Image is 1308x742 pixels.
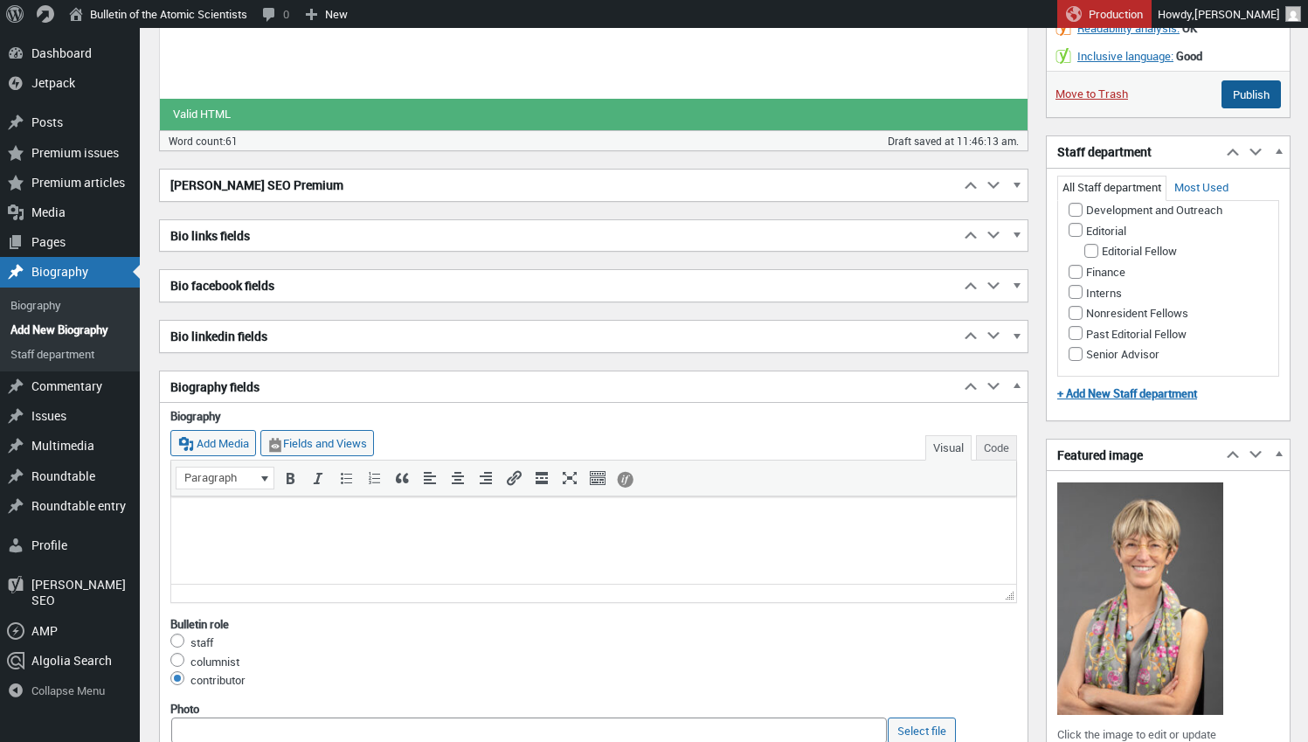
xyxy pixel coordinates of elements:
[1077,48,1173,64] a: Inclusive language:
[1062,179,1161,195] a: All Staff department
[1194,6,1280,22] span: [PERSON_NAME]
[10,11,857,95] p: [PERSON_NAME] is Middlebury distinguished endowed professor; co-director, GETTING-Plurality Resea...
[1069,265,1083,279] input: Finance
[160,170,959,201] h2: [PERSON_NAME] SEO Premium
[190,672,246,688] label: contributor
[170,430,256,456] button: Add Media
[1047,440,1221,471] h2: Featured image
[418,467,442,489] div: Align left (⌃⌥L)
[1069,285,1122,301] label: Interns
[1176,48,1202,64] strong: Good
[170,616,1017,632] div: Bulletin role
[1182,20,1197,36] strong: OK
[1069,285,1083,299] input: Interns
[1174,179,1228,195] a: Most Used
[1221,80,1281,108] input: Publish
[170,408,1017,424] label: Biography
[1069,306,1083,320] input: Nonresident Fellows
[390,467,414,489] div: Blockquote (⌃⌥Q)
[334,467,358,489] div: Bulleted list (⌃⌥U)
[613,467,638,489] div: Conditional output
[160,321,959,352] h2: Bio linkedin fields
[160,99,1028,130] p: Valid HTML
[1084,244,1098,258] input: Editorial Fellow
[160,270,959,302] h2: Bio facebook fields
[1057,385,1197,401] a: + Add New Staff department
[160,56,305,71] em: Who Elected Big Tech?
[976,435,1017,461] button: Code
[175,77,593,92] em: Fiat: A Brief History of Money and Democracy from Coins to Crypto.
[1057,482,1223,715] img: Allison Stanger headshot
[1069,347,1083,361] input: Senior Advisor
[171,496,1016,584] iframe: Rich Text Area. Press Control-Option-H for help.
[1069,326,1187,342] label: Past Editorial Fellow
[474,467,498,489] div: Align right (⌃⌥R)
[160,131,479,150] td: Word count:
[306,467,330,489] div: Italic (⌘I)
[283,435,367,451] span: Fields and Views
[1084,243,1177,259] label: Editorial Fellow
[362,467,386,489] div: Numbered list (⌃⌥O)
[182,469,256,487] span: Paragraph
[225,134,238,148] span: 61
[1047,136,1221,168] h2: Staff department
[190,654,239,669] label: columnist
[1055,86,1128,101] a: Move to Trash
[1069,346,1159,362] label: Senior Advisor
[585,467,610,489] div: Toolbar Toggle (⌃⌥Z)
[1069,326,1083,340] input: Past Editorial Fellow
[1069,264,1125,280] label: Finance
[888,134,1019,148] span: Draft saved at 11:46:13 am.
[1069,223,1083,237] input: Editorial
[278,467,302,489] div: Bold (⌘B)
[190,635,213,650] label: staff
[557,467,582,489] div: Fullscreen
[925,435,972,461] button: Visual
[1069,202,1222,218] label: Development and Outreach
[502,467,526,489] div: Insert/edit link (⌘K)
[170,701,1017,717] label: Photo
[160,371,959,403] h2: Biography fields
[446,467,470,489] div: Align center (⌃⌥C)
[529,467,554,489] div: Insert Read More tag (⌃⌥T)
[160,220,959,252] h2: Bio links fields
[1069,223,1126,239] label: Editorial
[1069,305,1188,321] label: Nonresident Fellows
[1077,20,1180,36] a: Readability analysis:
[1069,203,1083,217] input: Development and Outreach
